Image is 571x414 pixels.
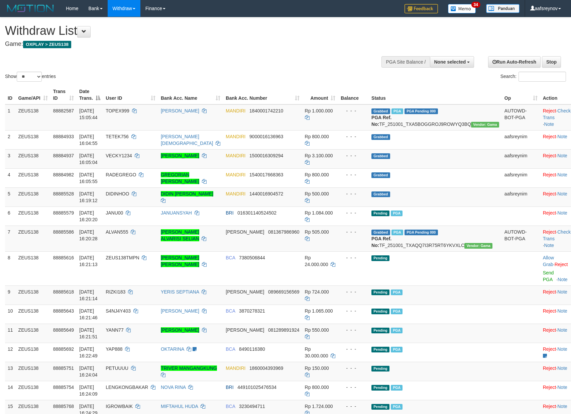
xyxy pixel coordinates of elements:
[16,85,50,104] th: Game/API: activate to sort column ascending
[5,285,16,305] td: 9
[557,172,567,177] a: Note
[391,309,403,314] span: Marked by aafnoeunsreypich
[305,327,329,333] span: Rp 550.000
[268,229,299,235] span: Copy 081367986960 to clipboard
[371,172,390,178] span: Grabbed
[341,403,366,410] div: - - -
[5,324,16,343] td: 11
[543,108,556,113] a: Reject
[16,251,50,285] td: ZEUS138
[16,226,50,251] td: ZEUS138
[5,187,16,206] td: 5
[161,255,199,267] a: [PERSON_NAME] [PERSON_NAME]
[502,104,540,131] td: AUTOWD-BOT-PGA
[53,289,74,295] span: 88885618
[226,346,235,352] span: BCA
[471,2,480,8] span: 34
[79,365,98,378] span: [DATE] 16:24:04
[249,153,283,158] span: Copy 1500016309294 to clipboard
[558,277,568,282] a: Note
[5,130,16,149] td: 2
[5,206,16,226] td: 6
[16,285,50,305] td: ZEUS138
[16,324,50,343] td: ZEUS138
[17,72,42,82] select: Showentries
[543,255,555,267] span: ·
[161,365,217,371] a: TRIVER MANGANGKUNG
[557,327,567,333] a: Note
[158,85,223,104] th: Bank Acc. Name: activate to sort column ascending
[106,289,125,295] span: RIZKI183
[5,85,16,104] th: ID
[369,104,502,131] td: TF_251001_TXA5BOGGROJ9ROWYQ3BQ
[53,308,74,314] span: 88885643
[371,108,390,114] span: Grabbed
[557,404,567,409] a: Note
[237,385,276,390] span: Copy 449101025476534 to clipboard
[341,107,366,114] div: - - -
[79,327,98,339] span: [DATE] 16:21:51
[543,229,556,235] a: Reject
[557,385,567,390] a: Note
[543,134,556,139] a: Reject
[226,289,264,295] span: [PERSON_NAME]
[371,211,389,216] span: Pending
[5,251,16,285] td: 8
[239,255,265,260] span: Copy 7380506844 to clipboard
[543,270,554,282] a: Send PGA
[5,149,16,168] td: 3
[50,85,77,104] th: Trans ID: activate to sort column ascending
[79,108,98,120] span: [DATE] 15:05:44
[106,404,133,409] span: IGROWBAIK
[341,308,366,314] div: - - -
[391,347,403,352] span: Marked by aafmaleo
[226,134,245,139] span: MANDIRI
[161,289,199,295] a: YERIS SEPTIANA
[5,24,374,37] h1: Withdraw List
[557,210,567,216] a: Note
[79,255,98,267] span: [DATE] 16:21:13
[226,327,264,333] span: [PERSON_NAME]
[106,385,148,390] span: LENGKONGBAKAR
[305,210,333,216] span: Rp 1.084.000
[369,85,502,104] th: Status
[268,327,299,333] span: Copy 081289891924 to clipboard
[5,305,16,324] td: 10
[305,229,329,235] span: Rp 505.000
[226,255,235,260] span: BCA
[405,108,438,114] span: PGA Pending
[430,56,474,68] button: None selected
[305,404,333,409] span: Rp 1.724.000
[305,153,333,158] span: Rp 3.100.000
[79,385,98,397] span: [DATE] 16:24:09
[79,134,98,146] span: [DATE] 16:04:55
[161,229,199,241] a: [PERSON_NAME] ALVARISI SELIAN
[53,191,74,196] span: 88885528
[5,3,56,13] img: MOTION_logo.png
[103,85,158,104] th: User ID: activate to sort column ascending
[557,153,567,158] a: Note
[543,346,556,352] a: Reject
[239,308,265,314] span: Copy 3870278321 to clipboard
[16,206,50,226] td: ZEUS138
[239,404,265,409] span: Copy 3230494711 to clipboard
[53,255,74,260] span: 88885616
[543,153,556,158] a: Reject
[371,347,389,352] span: Pending
[371,385,389,391] span: Pending
[226,385,233,390] span: BRI
[371,255,389,261] span: Pending
[53,365,74,371] span: 88885751
[557,365,567,371] a: Note
[544,121,554,127] a: Note
[405,4,438,13] img: Feedback.jpg
[161,172,199,184] a: GREGORIAN [PERSON_NAME]
[16,168,50,187] td: ZEUS138
[268,289,299,295] span: Copy 089669156569 to clipboard
[106,365,128,371] span: PETUUUU
[341,171,366,178] div: - - -
[519,72,566,82] input: Search:
[557,191,567,196] a: Note
[302,85,338,104] th: Amount: activate to sort column ascending
[502,149,540,168] td: aafsreynim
